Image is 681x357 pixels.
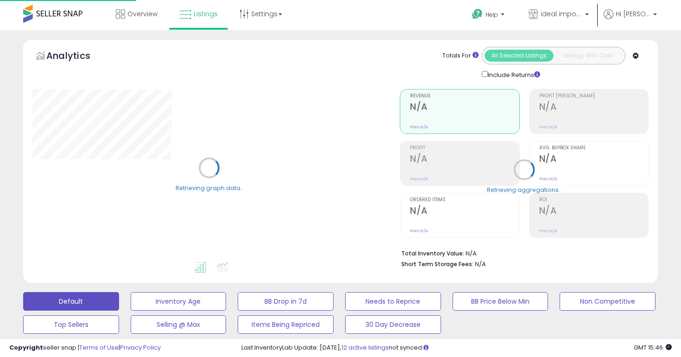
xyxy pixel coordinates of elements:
button: Items Being Repriced [238,315,334,334]
button: Non Competitive [560,292,656,311]
button: All Selected Listings [485,50,554,62]
a: Hi [PERSON_NAME] [604,9,657,30]
i: Get Help [472,8,483,20]
div: Retrieving graph data.. [176,184,243,192]
span: Hi [PERSON_NAME] [616,9,650,19]
div: Retrieving aggregations.. [487,185,561,194]
a: 12 active listings [341,343,389,352]
h5: Analytics [46,49,108,64]
a: Privacy Policy [120,343,161,352]
a: Help [465,1,514,30]
button: 30 Day Decrease [345,315,441,334]
span: ideal importers [541,9,582,19]
strong: Copyright [9,343,43,352]
span: Overview [127,9,158,19]
button: Selling @ Max [131,315,227,334]
button: Default [23,292,119,311]
div: Include Returns [475,69,551,80]
button: Inventory Age [131,292,227,311]
a: Terms of Use [79,343,119,352]
div: seller snap | | [9,344,161,352]
div: Last InventoryLab Update: [DATE], not synced. [241,344,672,352]
div: Totals For [442,51,479,60]
button: Top Sellers [23,315,119,334]
button: BB Drop in 7d [238,292,334,311]
button: BB Price Below Min [453,292,549,311]
span: 2025-08-10 15:46 GMT [634,343,672,352]
button: Needs to Reprice [345,292,441,311]
span: Listings [194,9,218,19]
button: Listings With Cost [553,50,622,62]
span: Help [486,11,498,19]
